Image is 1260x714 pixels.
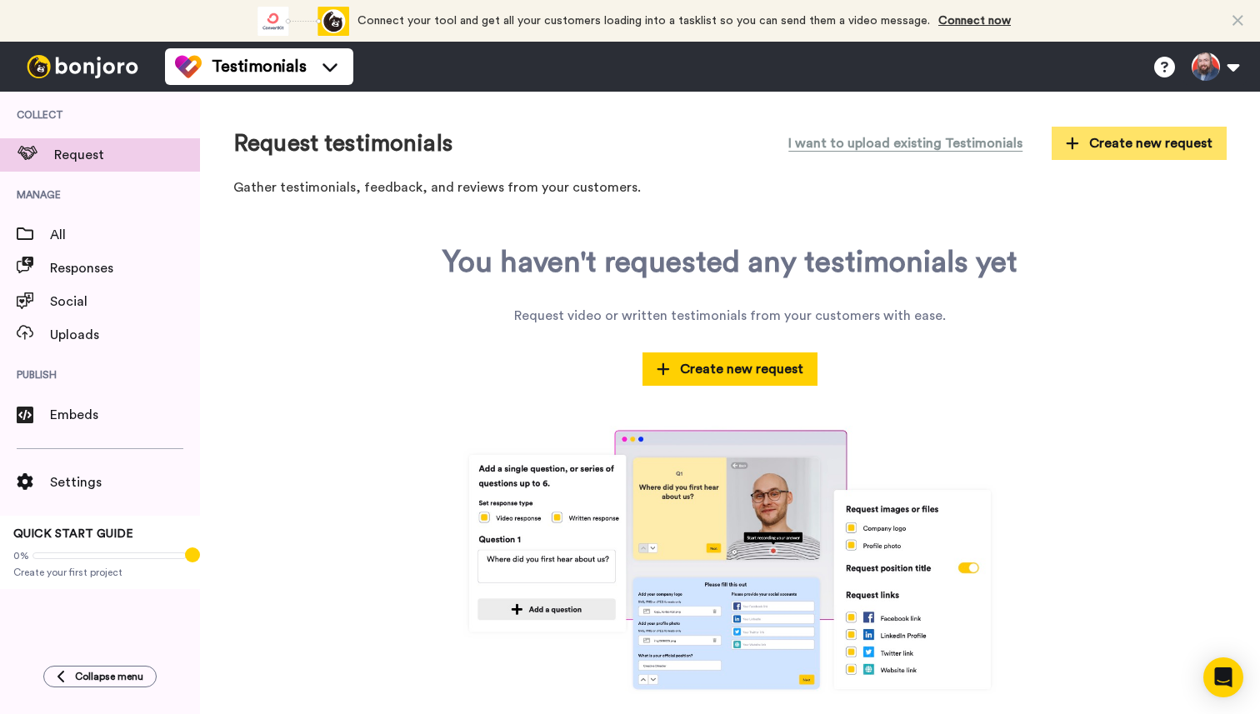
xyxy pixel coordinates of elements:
img: tm-color.svg [175,53,202,80]
span: Testimonials [212,55,307,78]
span: 0% [13,549,29,562]
button: Create new request [1052,127,1227,160]
div: animation [257,7,349,36]
span: Uploads [50,325,200,345]
img: tm-lp.jpg [461,426,999,694]
span: Connect your tool and get all your customers loading into a tasklist so you can send them a video... [357,15,930,27]
div: Request video or written testimonials from your customers with ease. [514,306,946,326]
img: bj-logo-header-white.svg [20,55,145,78]
span: QUICK START GUIDE [13,528,133,540]
h1: Request testimonials [233,131,452,157]
span: Create new request [1066,133,1212,153]
span: Request [54,145,200,165]
p: Gather testimonials, feedback, and reviews from your customers. [233,178,1227,197]
div: Open Intercom Messenger [1203,657,1243,697]
span: Create new request [657,359,803,379]
button: I want to upload existing Testimonials [776,125,1035,162]
span: Embeds [50,405,200,425]
span: Responses [50,258,200,278]
span: All [50,225,200,245]
button: Create new request [642,352,817,386]
span: Social [50,292,200,312]
div: Tooltip anchor [185,547,200,562]
a: Connect now [938,15,1011,27]
span: Settings [50,472,200,492]
button: Collapse menu [43,666,157,687]
span: I want to upload existing Testimonials [788,133,1022,153]
span: Create your first project [13,566,187,579]
div: You haven't requested any testimonials yet [442,246,1017,279]
span: Collapse menu [75,670,143,683]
